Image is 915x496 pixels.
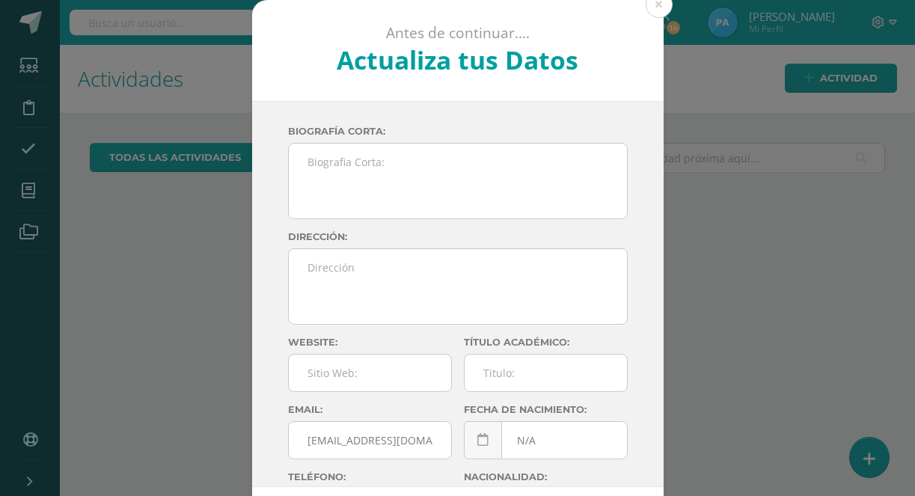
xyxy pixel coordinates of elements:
[289,422,451,459] input: Correo Electronico:
[288,471,452,483] label: Teléfono:
[464,471,628,483] label: Nacionalidad:
[464,337,628,348] label: Título académico:
[289,355,451,391] input: Sitio Web:
[288,126,628,137] label: Biografía corta:
[288,404,452,415] label: Email:
[288,231,628,242] label: Dirección:
[292,24,623,43] p: Antes de continuar....
[292,43,623,77] h2: Actualiza tus Datos
[465,422,627,459] input: Fecha de Nacimiento:
[465,355,627,391] input: Titulo:
[464,404,628,415] label: Fecha de nacimiento:
[288,337,452,348] label: Website:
